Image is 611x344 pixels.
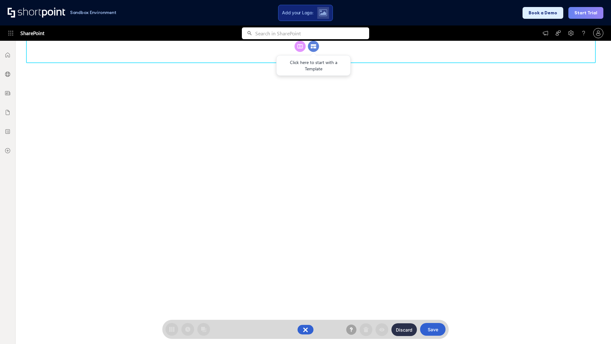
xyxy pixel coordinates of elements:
button: Book a Demo [523,7,563,19]
span: SharePoint [20,25,44,41]
button: Discard [391,323,417,336]
button: Start Trial [568,7,603,19]
img: Upload logo [319,9,327,16]
button: Save [420,323,446,336]
input: Search in SharePoint [255,27,369,39]
h1: Sandbox Environment [70,11,116,14]
iframe: Chat Widget [579,313,611,344]
span: Add your Logo: [282,10,313,16]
